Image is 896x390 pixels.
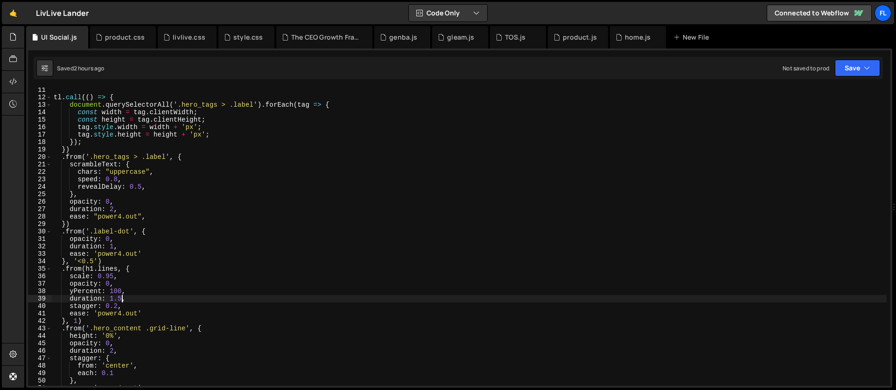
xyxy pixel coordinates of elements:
[28,176,52,183] div: 23
[28,325,52,332] div: 43
[28,116,52,123] div: 15
[36,7,89,19] div: LivLive Lander
[673,33,713,42] div: New File
[563,33,597,42] div: product.js
[28,183,52,191] div: 24
[28,205,52,213] div: 27
[409,5,487,21] button: Code Only
[28,220,52,228] div: 29
[173,33,205,42] div: livlive.css
[28,94,52,101] div: 12
[447,33,474,42] div: gleam.js
[105,33,145,42] div: product.css
[28,131,52,138] div: 17
[28,101,52,109] div: 13
[28,198,52,205] div: 26
[835,60,880,76] button: Save
[28,332,52,340] div: 44
[28,243,52,250] div: 32
[28,138,52,146] div: 18
[41,33,77,42] div: UI Social.js
[28,317,52,325] div: 42
[28,123,52,131] div: 16
[28,295,52,302] div: 39
[74,64,105,72] div: 2 hours ago
[28,310,52,317] div: 41
[875,5,891,21] a: Fl
[28,250,52,258] div: 33
[28,153,52,161] div: 20
[767,5,872,21] a: Connected to Webflow
[57,64,105,72] div: Saved
[28,355,52,362] div: 47
[28,287,52,295] div: 38
[28,213,52,220] div: 28
[233,33,263,42] div: style.css
[28,377,52,384] div: 50
[291,33,361,42] div: The CEO Growth Framework.js
[28,191,52,198] div: 25
[625,33,651,42] div: home.js
[28,369,52,377] div: 49
[28,109,52,116] div: 14
[28,273,52,280] div: 36
[28,362,52,369] div: 48
[28,280,52,287] div: 37
[28,347,52,355] div: 46
[2,2,25,24] a: 🤙
[28,161,52,168] div: 21
[28,228,52,235] div: 30
[389,33,417,42] div: genba.js
[28,235,52,243] div: 31
[28,265,52,273] div: 35
[28,168,52,176] div: 22
[28,258,52,265] div: 34
[783,64,829,72] div: Not saved to prod
[28,302,52,310] div: 40
[505,33,525,42] div: TOS.js
[28,340,52,347] div: 45
[28,146,52,153] div: 19
[28,86,52,94] div: 11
